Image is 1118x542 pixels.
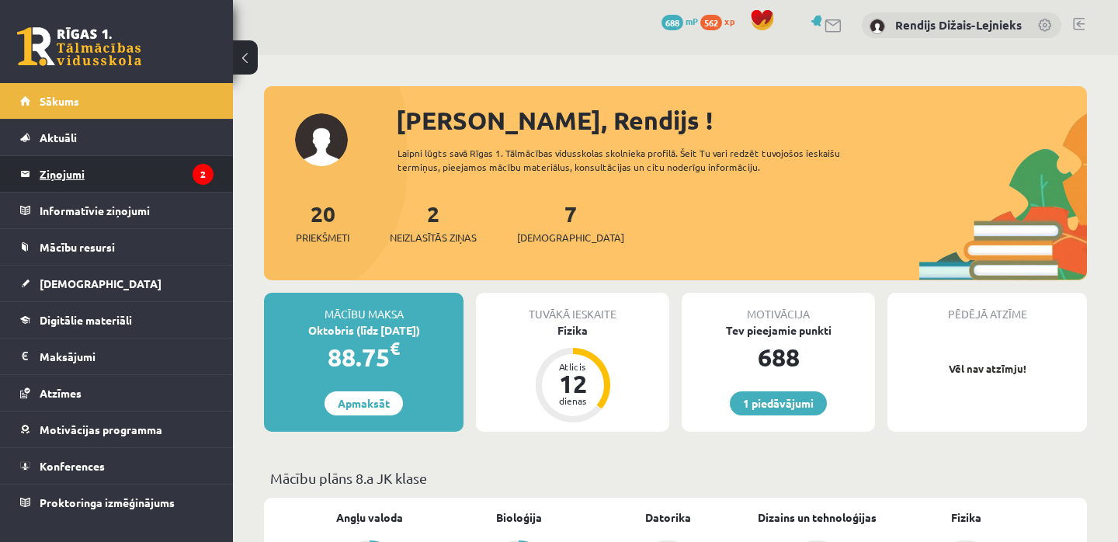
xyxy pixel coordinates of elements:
a: Digitālie materiāli [20,302,214,338]
legend: Maksājumi [40,339,214,374]
div: 88.75 [264,339,464,376]
a: Rendijs Dižais-Lejnieks [895,17,1022,33]
p: Mācību plāns 8.a JK klase [270,467,1081,488]
a: 562 xp [700,15,742,27]
div: Laipni lūgts savā Rīgas 1. Tālmācības vidusskolas skolnieka profilā. Šeit Tu vari redzēt tuvojošo... [398,146,891,174]
a: Rīgas 1. Tālmācības vidusskola [17,27,141,66]
span: Atzīmes [40,386,82,400]
div: Oktobris (līdz [DATE]) [264,322,464,339]
span: € [390,337,400,360]
img: Rendijs Dižais-Lejnieks [870,19,885,34]
span: Aktuāli [40,130,77,144]
a: Atzīmes [20,375,214,411]
span: mP [686,15,698,27]
span: Motivācijas programma [40,422,162,436]
div: Mācību maksa [264,293,464,322]
a: Angļu valoda [336,509,403,526]
a: 20Priekšmeti [296,200,349,245]
span: Digitālie materiāli [40,313,132,327]
span: 688 [661,15,683,30]
a: Bioloģija [496,509,542,526]
span: Neizlasītās ziņas [390,230,477,245]
div: dienas [550,396,596,405]
div: Fizika [476,322,669,339]
span: Sākums [40,94,79,108]
a: 688 mP [661,15,698,27]
a: Dizains un tehnoloģijas [758,509,877,526]
a: Sākums [20,83,214,119]
a: 1 piedāvājumi [730,391,827,415]
div: Tev pieejamie punkti [682,322,875,339]
legend: Ziņojumi [40,156,214,192]
div: 688 [682,339,875,376]
a: Konferences [20,448,214,484]
a: Fizika [951,509,981,526]
span: Konferences [40,459,105,473]
a: Fizika Atlicis 12 dienas [476,322,669,425]
a: [DEMOGRAPHIC_DATA] [20,266,214,301]
a: 7[DEMOGRAPHIC_DATA] [517,200,624,245]
span: Proktoringa izmēģinājums [40,495,175,509]
a: Apmaksāt [325,391,403,415]
div: Tuvākā ieskaite [476,293,669,322]
span: Mācību resursi [40,240,115,254]
legend: Informatīvie ziņojumi [40,193,214,228]
a: 2Neizlasītās ziņas [390,200,477,245]
div: Motivācija [682,293,875,322]
div: Pēdējā atzīme [887,293,1087,322]
span: Priekšmeti [296,230,349,245]
div: 12 [550,371,596,396]
span: [DEMOGRAPHIC_DATA] [40,276,161,290]
a: Ziņojumi2 [20,156,214,192]
span: 562 [700,15,722,30]
a: Proktoringa izmēģinājums [20,485,214,520]
a: Aktuāli [20,120,214,155]
a: Mācību resursi [20,229,214,265]
div: [PERSON_NAME], Rendijs ! [396,102,1087,139]
a: Informatīvie ziņojumi [20,193,214,228]
span: [DEMOGRAPHIC_DATA] [517,230,624,245]
a: Motivācijas programma [20,412,214,447]
i: 2 [193,164,214,185]
p: Vēl nav atzīmju! [895,361,1079,377]
span: xp [724,15,734,27]
div: Atlicis [550,362,596,371]
a: Datorika [645,509,691,526]
a: Maksājumi [20,339,214,374]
